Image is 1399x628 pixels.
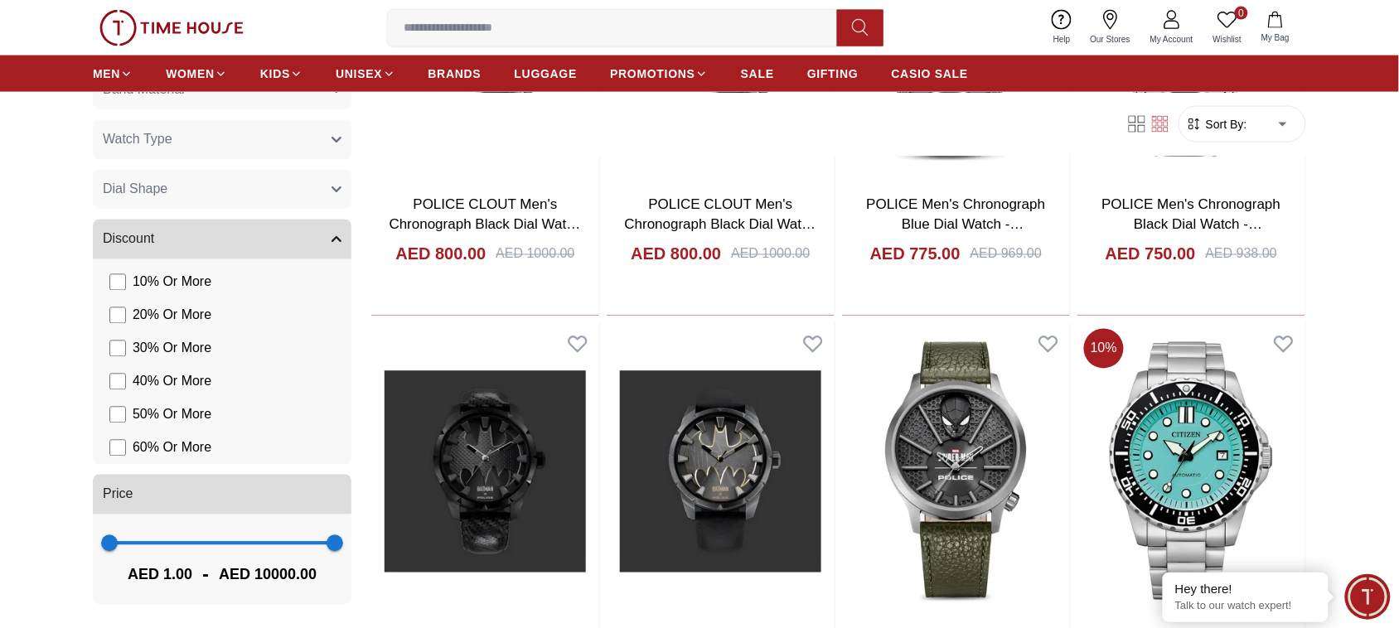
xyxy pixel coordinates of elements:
[1175,581,1316,597] div: Hey there!
[109,440,126,457] input: 60% Or More
[390,196,582,254] a: POLICE CLOUT Men's Chronograph Black Dial Watch - PEWGC00770X1
[741,59,774,89] a: SALE
[103,485,133,505] span: Price
[133,438,211,458] span: 60 % Or More
[428,65,482,82] span: BRANDS
[371,322,599,621] img: POLICE Men's Chronograph Black Dial Watch - PEWGA0075502
[133,273,211,292] span: 10 % Or More
[741,65,774,82] span: SALE
[109,374,126,390] input: 40% Or More
[93,475,351,514] button: Price
[103,130,172,150] span: Watch Type
[515,59,578,89] a: LUGGAGE
[515,65,578,82] span: LUGGAGE
[192,562,219,588] span: -
[260,59,303,89] a: KIDS
[109,307,126,324] input: 20% Or More
[631,243,721,266] h4: AED 800.00
[1047,33,1077,46] span: Help
[133,306,211,326] span: 20 % Or More
[807,59,859,89] a: GIFTING
[496,244,574,264] div: AED 1000.00
[93,65,120,82] span: MEN
[1144,33,1200,46] span: My Account
[109,274,126,291] input: 10% Or More
[133,405,211,425] span: 50 % Or More
[1081,7,1140,49] a: Our Stores
[93,59,133,89] a: MEN
[336,65,382,82] span: UNISEX
[99,10,244,46] img: ...
[870,243,961,266] h4: AED 775.00
[1084,33,1137,46] span: Our Stores
[395,243,486,266] h4: AED 800.00
[133,372,211,392] span: 40 % Or More
[1102,196,1281,254] a: POLICE Men's Chronograph Black Dial Watch - PEWGC0054205
[1084,329,1124,369] span: 10 %
[93,220,351,259] button: Discount
[731,244,810,264] div: AED 1000.00
[892,59,969,89] a: CASIO SALE
[93,120,351,160] button: Watch Type
[1207,33,1248,46] span: Wishlist
[607,322,835,621] img: POLICE Men's Chronograph Black Dial Watch - PEWGA0075501
[1235,7,1248,20] span: 0
[1255,31,1296,44] span: My Bag
[428,59,482,89] a: BRANDS
[892,65,969,82] span: CASIO SALE
[625,196,817,254] a: POLICE CLOUT Men's Chronograph Black Dial Watch - PEWGC00770X0
[842,322,1070,621] img: POLICE Men's Chronograph Black Dial Watch - PEWGA0074502-SET
[807,65,859,82] span: GIFTING
[109,341,126,357] input: 30% Or More
[1203,7,1251,49] a: 0Wishlist
[133,339,211,359] span: 30 % Or More
[103,229,154,249] span: Discount
[971,244,1042,264] div: AED 969.00
[1043,7,1081,49] a: Help
[260,65,290,82] span: KIDS
[1203,116,1247,133] span: Sort By:
[610,65,695,82] span: PROMOTIONS
[166,65,215,82] span: WOMEN
[1345,574,1391,620] div: Chat Widget
[103,180,167,200] span: Dial Shape
[610,59,708,89] a: PROMOTIONS
[867,196,1046,254] a: POLICE Men's Chronograph Blue Dial Watch - PEWGC0054206
[219,563,317,587] span: AED 10000.00
[1186,116,1247,133] button: Sort By:
[166,59,227,89] a: WOMEN
[128,563,192,587] span: AED 1.00
[1251,8,1300,47] button: My Bag
[1175,599,1316,613] p: Talk to our watch expert!
[93,170,351,210] button: Dial Shape
[1106,243,1196,266] h4: AED 750.00
[1206,244,1277,264] div: AED 938.00
[336,59,395,89] a: UNISEX
[1077,322,1305,621] img: CITIZEN Mechanical Men - NJ0170-83X
[109,407,126,423] input: 50% Or More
